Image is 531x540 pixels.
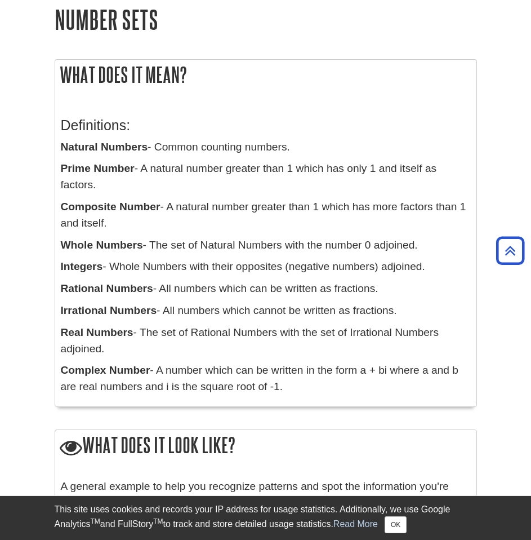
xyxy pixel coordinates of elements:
p: A general example to help you recognize patterns and spot the information you're looking for [61,479,471,511]
p: - Common counting numbers. [61,139,471,156]
b: Rational Numbers [61,282,153,294]
h1: Number Sets [55,5,477,34]
p: - A number which can be written in the form a + bi where a and b are real numbers and i is the sq... [61,362,471,395]
p: - Whole Numbers with their opposites (negative numbers) adjoined. [61,259,471,275]
h3: Definitions: [61,117,471,134]
b: Integers [61,260,103,272]
sup: TM [91,517,100,525]
h2: What does it look like? [55,430,476,462]
p: - A natural number greater than 1 which has more factors than 1 and itself. [61,199,471,232]
b: Irrational Numbers [61,304,157,316]
div: This site uses cookies and records your IP address for usage statistics. Additionally, we use Goo... [55,503,477,533]
b: Real Numbers [61,326,133,338]
b: Whole Numbers [61,239,143,251]
p: - All numbers which cannot be written as fractions. [61,303,471,319]
p: - All numbers which can be written as fractions. [61,281,471,297]
b: Composite Number [61,201,160,213]
sup: TM [153,517,163,525]
b: Natural Numbers [61,141,148,153]
b: Complex Number [61,364,150,376]
a: Back to Top [492,243,528,258]
button: Close [385,516,407,533]
p: - The set of Natural Numbers with the number 0 adjoined. [61,237,471,254]
p: - The set of Rational Numbers with the set of Irrational Numbers adjoined. [61,325,471,357]
p: - A natural number greater than 1 which has only 1 and itself as factors. [61,161,471,193]
a: Read More [333,519,378,529]
h2: What does it mean? [55,60,476,90]
b: Prime Number [61,162,135,174]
